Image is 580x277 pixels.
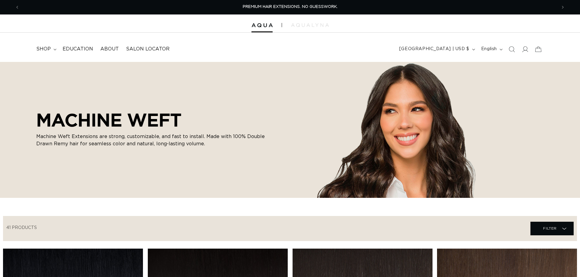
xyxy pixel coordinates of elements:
span: English [481,46,497,52]
a: About [97,42,122,56]
img: aqualyna.com [291,23,329,27]
button: [GEOGRAPHIC_DATA] | USD $ [396,43,478,55]
span: PREMIUM HAIR EXTENSIONS. NO GUESSWORK. [243,5,338,9]
summary: Search [505,43,518,56]
h2: MACHINE WEFT [36,109,266,130]
summary: Filter [530,222,574,235]
span: 41 products [6,226,37,230]
a: Salon Locator [122,42,173,56]
summary: shop [33,42,59,56]
button: English [478,43,505,55]
span: shop [36,46,51,52]
span: Filter [543,223,557,234]
a: Education [59,42,97,56]
span: [GEOGRAPHIC_DATA] | USD $ [399,46,469,52]
p: Machine Weft Extensions are strong, customizable, and fast to install. Made with 100% Double Draw... [36,133,266,147]
span: About [100,46,119,52]
img: Aqua Hair Extensions [251,23,273,27]
button: Previous announcement [11,2,24,13]
span: Education [63,46,93,52]
span: Salon Locator [126,46,170,52]
button: Next announcement [556,2,569,13]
